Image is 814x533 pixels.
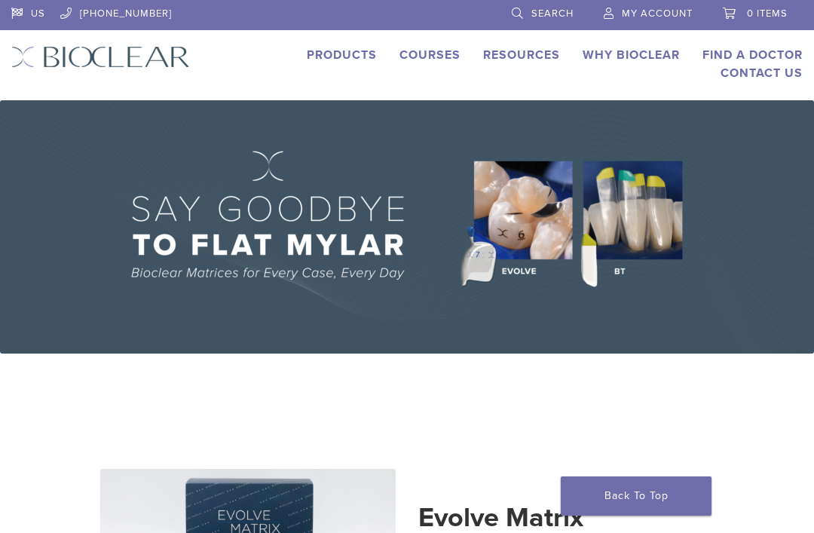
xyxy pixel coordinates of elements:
[531,8,574,20] span: Search
[11,46,190,68] img: Bioclear
[622,8,693,20] span: My Account
[399,47,461,63] a: Courses
[561,476,711,516] a: Back To Top
[307,47,377,63] a: Products
[721,66,803,81] a: Contact Us
[747,8,788,20] span: 0 items
[702,47,803,63] a: Find A Doctor
[583,47,680,63] a: Why Bioclear
[483,47,560,63] a: Resources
